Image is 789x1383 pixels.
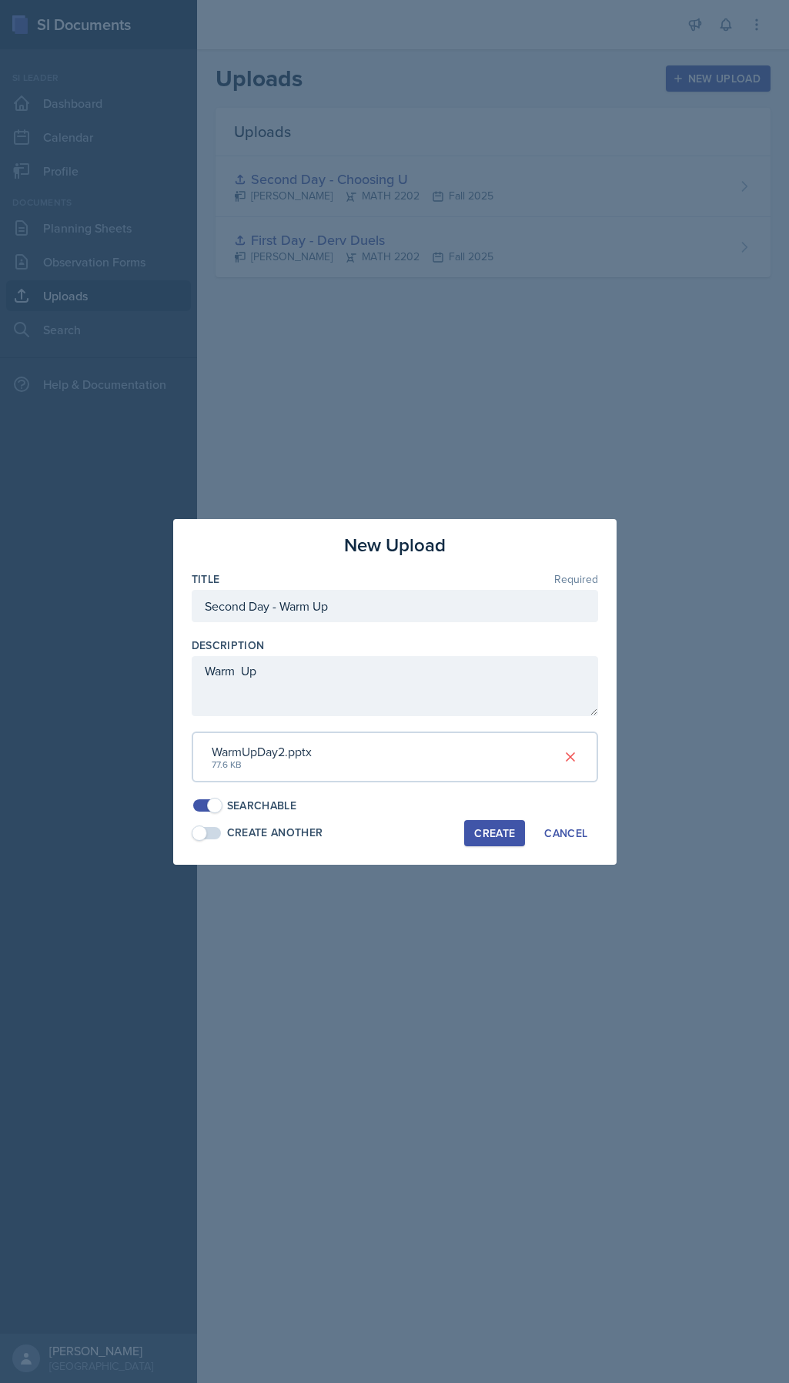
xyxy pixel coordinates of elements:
label: Description [192,638,265,653]
button: Create [464,820,525,846]
div: 77.6 KB [212,758,312,772]
div: Create [474,827,515,839]
button: Cancel [534,820,597,846]
label: Title [192,571,220,587]
span: Required [554,574,598,584]
h3: New Upload [344,531,446,559]
input: Enter title [192,590,598,622]
div: Create Another [227,825,323,841]
div: WarmUpDay2.pptx [212,742,312,761]
div: Searchable [227,798,297,814]
div: Cancel [544,827,587,839]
